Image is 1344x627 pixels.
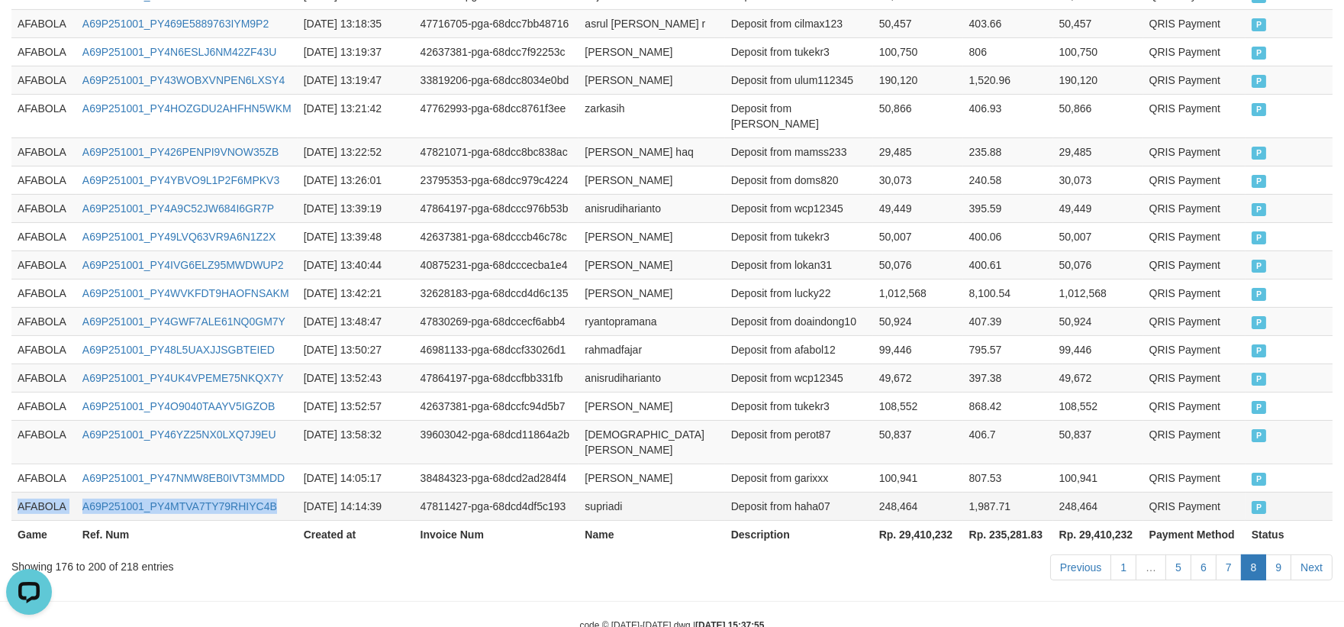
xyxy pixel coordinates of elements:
[1252,175,1267,188] span: PAID
[1143,66,1246,94] td: QRIS Payment
[1252,231,1267,244] span: PAID
[82,344,275,356] a: A69P251001_PY48L5UAXJJSGBTEIED
[11,137,76,166] td: AFABOLA
[725,392,873,420] td: Deposit from tukekr3
[579,194,724,222] td: anisrudiharianto
[963,464,1053,492] td: 807.53
[579,520,724,548] th: Name
[1053,420,1143,464] td: 50,837
[11,520,76,548] th: Game
[725,250,873,279] td: Deposit from lokan31
[873,464,963,492] td: 100,941
[1143,9,1246,37] td: QRIS Payment
[1241,554,1267,580] a: 8
[1143,520,1246,548] th: Payment Method
[1053,194,1143,222] td: 49,449
[298,307,414,335] td: [DATE] 13:48:47
[579,222,724,250] td: [PERSON_NAME]
[1252,401,1267,414] span: PAID
[1252,344,1267,357] span: PAID
[414,392,579,420] td: 42637381-pga-68dccfc94d5b7
[1143,335,1246,364] td: QRIS Payment
[82,400,275,412] a: A69P251001_PY4O9040TAAYV5IGZOB
[298,392,414,420] td: [DATE] 13:52:57
[11,250,76,279] td: AFABOLA
[1216,554,1242,580] a: 7
[963,94,1053,137] td: 406.93
[873,392,963,420] td: 108,552
[414,492,579,520] td: 47811427-pga-68dcd4df5c193
[414,37,579,66] td: 42637381-pga-68dcc7f92253c
[1252,75,1267,88] span: PAID
[298,194,414,222] td: [DATE] 13:39:19
[82,428,276,441] a: A69P251001_PY46YZ25NX0LXQ7J9EU
[11,307,76,335] td: AFABOLA
[11,94,76,137] td: AFABOLA
[579,166,724,194] td: [PERSON_NAME]
[1191,554,1217,580] a: 6
[873,307,963,335] td: 50,924
[82,202,274,215] a: A69P251001_PY4A9C52JW684I6GR7P
[11,279,76,307] td: AFABOLA
[298,222,414,250] td: [DATE] 13:39:48
[1143,392,1246,420] td: QRIS Payment
[873,364,963,392] td: 49,672
[82,372,284,384] a: A69P251001_PY4UK4VPEME75NKQX7Y
[298,37,414,66] td: [DATE] 13:19:37
[298,9,414,37] td: [DATE] 13:18:35
[11,553,549,574] div: Showing 176 to 200 of 218 entries
[963,307,1053,335] td: 407.39
[1143,222,1246,250] td: QRIS Payment
[298,335,414,364] td: [DATE] 13:50:27
[1252,260,1267,273] span: PAID
[579,94,724,137] td: zarkasih
[11,420,76,464] td: AFABOLA
[1291,554,1333,580] a: Next
[414,279,579,307] td: 32628183-pga-68dccd4d6c135
[963,392,1053,420] td: 868.42
[82,315,285,328] a: A69P251001_PY4GWF7ALE61NQ0GM7Y
[963,420,1053,464] td: 406.7
[298,94,414,137] td: [DATE] 13:21:42
[873,194,963,222] td: 49,449
[1252,103,1267,116] span: PAID
[963,37,1053,66] td: 806
[725,194,873,222] td: Deposit from wcp12345
[298,279,414,307] td: [DATE] 13:42:21
[298,364,414,392] td: [DATE] 13:52:43
[1053,335,1143,364] td: 99,446
[579,364,724,392] td: anisrudiharianto
[873,222,963,250] td: 50,007
[414,66,579,94] td: 33819206-pga-68dcc8034e0bd
[963,492,1053,520] td: 1,987.71
[873,137,963,166] td: 29,485
[725,137,873,166] td: Deposit from mamss233
[82,74,285,86] a: A69P251001_PY43WOBXVNPEN6LXSY4
[1252,473,1267,486] span: PAID
[298,66,414,94] td: [DATE] 13:19:47
[873,66,963,94] td: 190,120
[725,66,873,94] td: Deposit from ulum112345
[873,9,963,37] td: 50,457
[725,37,873,66] td: Deposit from tukekr3
[1246,520,1333,548] th: Status
[1143,307,1246,335] td: QRIS Payment
[1053,464,1143,492] td: 100,941
[1252,429,1267,442] span: PAID
[82,287,289,299] a: A69P251001_PY4WVKFDT9HAOFNSAKM
[1252,47,1267,60] span: PAID
[1053,250,1143,279] td: 50,076
[1143,250,1246,279] td: QRIS Payment
[414,364,579,392] td: 47864197-pga-68dccfbb331fb
[1252,147,1267,160] span: PAID
[725,364,873,392] td: Deposit from wcp12345
[414,222,579,250] td: 42637381-pga-68dcccb46c78c
[1265,554,1291,580] a: 9
[579,137,724,166] td: [PERSON_NAME] haq
[298,464,414,492] td: [DATE] 14:05:17
[579,250,724,279] td: [PERSON_NAME]
[579,307,724,335] td: ryantopramana
[298,520,414,548] th: Created at
[963,520,1053,548] th: Rp. 235,281.83
[1053,37,1143,66] td: 100,750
